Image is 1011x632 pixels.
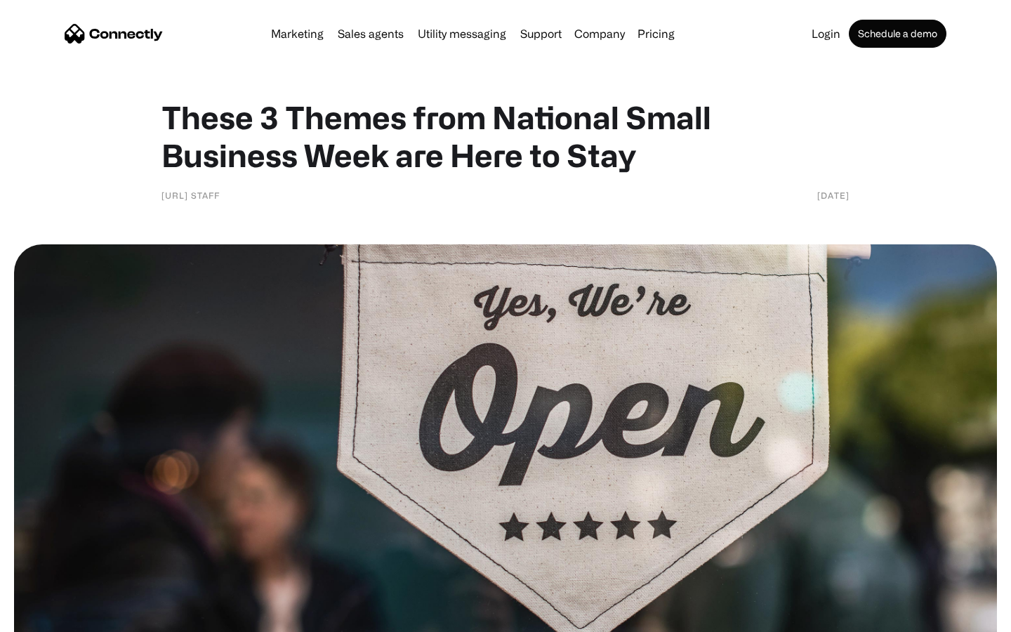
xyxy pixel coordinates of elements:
[265,28,329,39] a: Marketing
[817,188,850,202] div: [DATE]
[332,28,409,39] a: Sales agents
[161,188,220,202] div: [URL] Staff
[849,20,946,48] a: Schedule a demo
[412,28,512,39] a: Utility messaging
[515,28,567,39] a: Support
[806,28,846,39] a: Login
[570,24,629,44] div: Company
[14,607,84,627] aside: Language selected: English
[28,607,84,627] ul: Language list
[632,28,680,39] a: Pricing
[65,23,163,44] a: home
[574,24,625,44] div: Company
[161,98,850,174] h1: These 3 Themes from National Small Business Week are Here to Stay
